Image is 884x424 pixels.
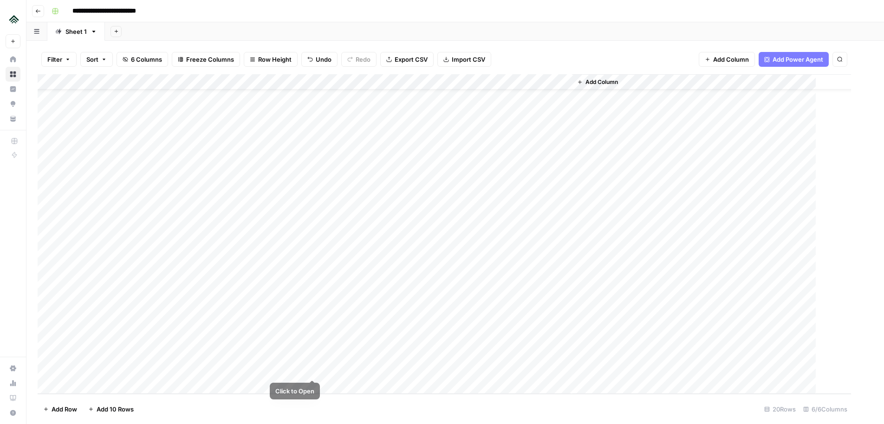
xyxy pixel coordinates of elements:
[6,7,20,31] button: Workspace: Uplisting
[452,55,485,64] span: Import CSV
[258,55,292,64] span: Row Height
[97,405,134,414] span: Add 10 Rows
[38,402,83,417] button: Add Row
[316,55,331,64] span: Undo
[52,405,77,414] span: Add Row
[83,402,139,417] button: Add 10 Rows
[47,55,62,64] span: Filter
[47,22,105,41] a: Sheet 1
[799,402,851,417] div: 6/6 Columns
[6,391,20,405] a: Learning Hub
[6,11,22,27] img: Uplisting Logo
[80,52,113,67] button: Sort
[6,405,20,420] button: Help + Support
[172,52,240,67] button: Freeze Columns
[356,55,370,64] span: Redo
[186,55,234,64] span: Freeze Columns
[759,52,829,67] button: Add Power Agent
[6,111,20,126] a: Your Data
[773,55,823,64] span: Add Power Agent
[573,76,622,88] button: Add Column
[6,361,20,376] a: Settings
[699,52,755,67] button: Add Column
[244,52,298,67] button: Row Height
[713,55,749,64] span: Add Column
[6,52,20,67] a: Home
[380,52,434,67] button: Export CSV
[437,52,491,67] button: Import CSV
[301,52,338,67] button: Undo
[6,96,20,111] a: Opportunities
[131,55,162,64] span: 6 Columns
[6,82,20,96] a: Insights
[6,67,20,82] a: Browse
[117,52,168,67] button: 6 Columns
[6,376,20,391] a: Usage
[65,27,87,36] div: Sheet 1
[395,55,428,64] span: Export CSV
[341,52,377,67] button: Redo
[86,55,98,64] span: Sort
[760,402,799,417] div: 20 Rows
[41,52,77,67] button: Filter
[585,78,618,86] span: Add Column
